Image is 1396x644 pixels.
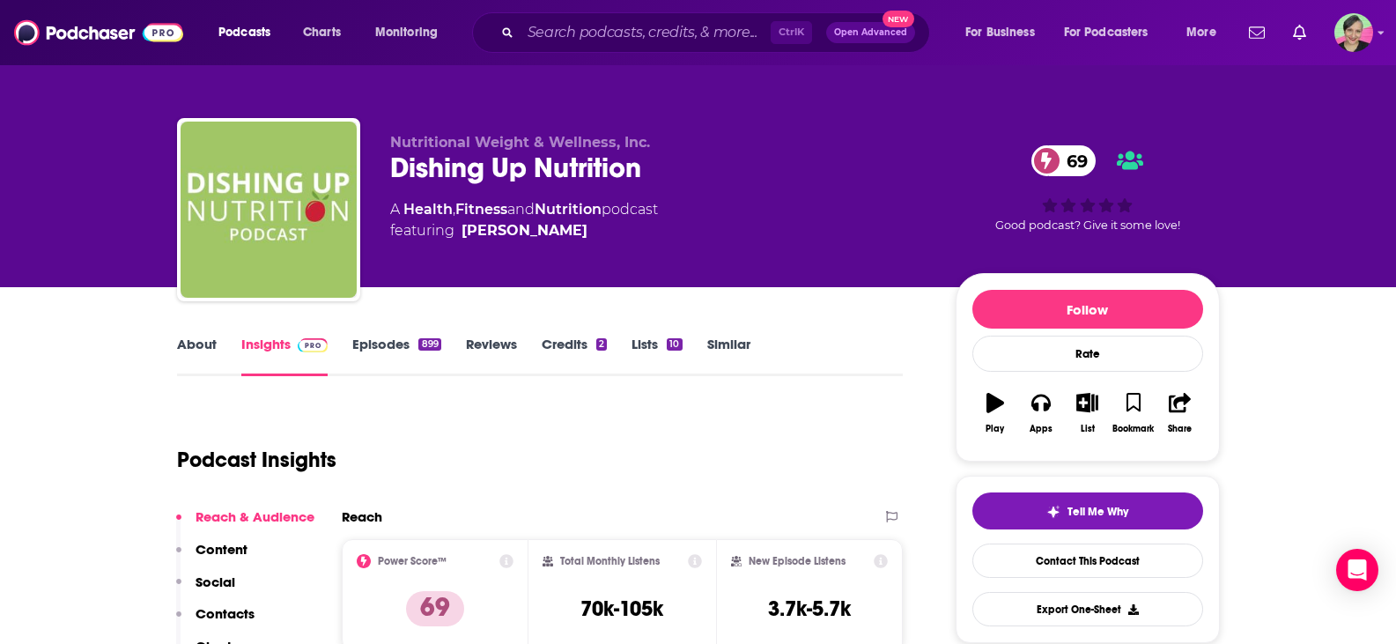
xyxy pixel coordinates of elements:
[390,220,658,241] span: featuring
[403,201,453,218] a: Health
[1064,20,1149,45] span: For Podcasters
[521,19,771,47] input: Search podcasts, credits, & more...
[1046,505,1060,519] img: tell me why sparkle
[342,508,382,525] h2: Reach
[390,199,658,241] div: A podcast
[972,492,1203,529] button: tell me why sparkleTell Me Why
[768,596,851,622] h3: 3.7k-5.7k
[455,201,507,218] a: Fitness
[1112,424,1154,434] div: Bookmark
[1067,505,1128,519] span: Tell Me Why
[826,22,915,43] button: Open AdvancedNew
[466,336,517,376] a: Reviews
[632,336,682,376] a: Lists10
[352,336,440,376] a: Episodes899
[176,574,235,606] button: Social
[1336,549,1378,591] div: Open Intercom Messenger
[1334,13,1373,52] button: Show profile menu
[972,381,1018,445] button: Play
[986,424,1004,434] div: Play
[176,508,314,541] button: Reach & Audience
[176,605,255,638] button: Contacts
[995,218,1180,232] span: Good podcast? Give it some love!
[14,16,183,49] img: Podchaser - Follow, Share and Rate Podcasts
[542,336,607,376] a: Credits2
[596,338,607,351] div: 2
[953,19,1057,47] button: open menu
[749,555,846,567] h2: New Episode Listens
[1186,20,1216,45] span: More
[177,336,217,376] a: About
[972,336,1203,372] div: Rate
[972,544,1203,578] a: Contact This Podcast
[196,541,247,558] p: Content
[667,338,682,351] div: 10
[1174,19,1238,47] button: open menu
[196,605,255,622] p: Contacts
[1111,381,1156,445] button: Bookmark
[834,28,907,37] span: Open Advanced
[406,591,464,626] p: 69
[771,21,812,44] span: Ctrl K
[218,20,270,45] span: Podcasts
[206,19,293,47] button: open menu
[489,12,947,53] div: Search podcasts, credits, & more...
[292,19,351,47] a: Charts
[1168,424,1192,434] div: Share
[1031,145,1097,176] a: 69
[535,201,602,218] a: Nutrition
[1018,381,1064,445] button: Apps
[1334,13,1373,52] span: Logged in as LizDVictoryBelt
[1064,381,1110,445] button: List
[375,20,438,45] span: Monitoring
[507,201,535,218] span: and
[196,508,314,525] p: Reach & Audience
[956,134,1220,243] div: 69Good podcast? Give it some love!
[378,555,447,567] h2: Power Score™
[560,555,660,567] h2: Total Monthly Listens
[303,20,341,45] span: Charts
[972,290,1203,329] button: Follow
[580,596,663,622] h3: 70k-105k
[418,338,440,351] div: 899
[181,122,357,298] img: Dishing Up Nutrition
[241,336,329,376] a: InsightsPodchaser Pro
[1156,381,1202,445] button: Share
[1053,19,1174,47] button: open menu
[1334,13,1373,52] img: User Profile
[390,134,650,151] span: Nutritional Weight & Wellness, Inc.
[453,201,455,218] span: ,
[965,20,1035,45] span: For Business
[883,11,914,27] span: New
[1286,18,1313,48] a: Show notifications dropdown
[462,220,587,241] a: Darlene Kvist
[1049,145,1097,176] span: 69
[1242,18,1272,48] a: Show notifications dropdown
[298,338,329,352] img: Podchaser Pro
[1030,424,1053,434] div: Apps
[363,19,461,47] button: open menu
[972,592,1203,626] button: Export One-Sheet
[707,336,750,376] a: Similar
[196,574,235,590] p: Social
[177,447,336,473] h1: Podcast Insights
[1081,424,1095,434] div: List
[176,541,247,574] button: Content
